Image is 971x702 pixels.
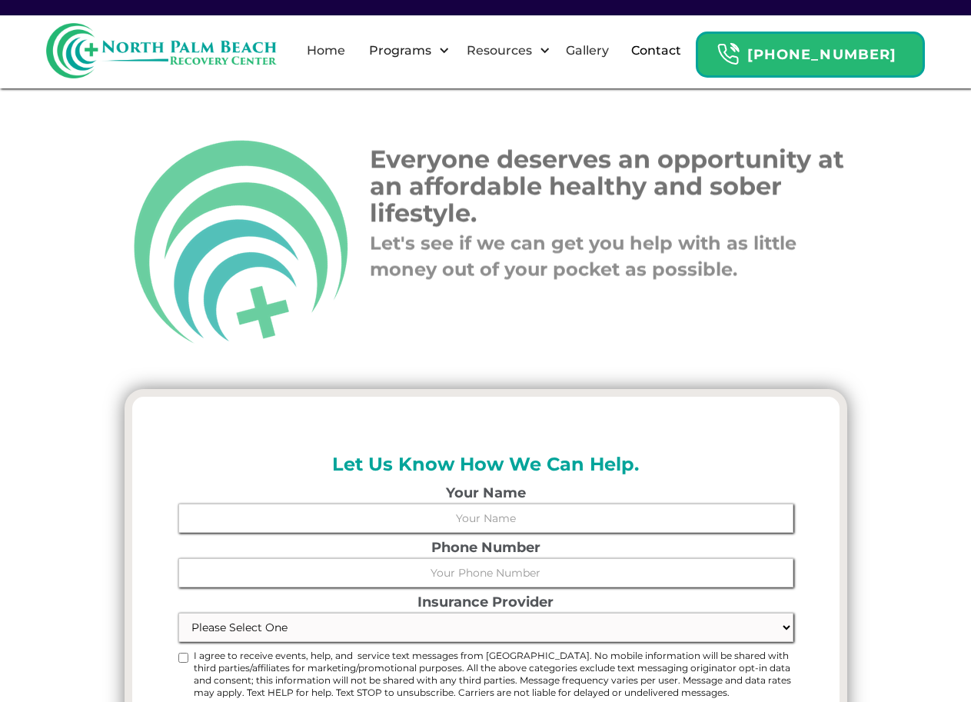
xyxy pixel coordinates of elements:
[717,42,740,66] img: Header Calendar Icons
[356,26,454,75] div: Programs
[454,26,554,75] div: Resources
[178,558,793,587] input: Your Phone Number
[747,46,896,63] strong: [PHONE_NUMBER]
[178,504,793,533] input: Your Name
[622,26,690,75] a: Contact
[194,650,793,699] span: I agree to receive events, help, and service text messages from [GEOGRAPHIC_DATA]. No mobile info...
[370,231,846,282] p: ‍
[370,232,796,281] strong: Let's see if we can get you help with as little money out of your pocket as possible.
[178,451,793,478] h2: Let Us Know How We Can Help.
[696,24,925,78] a: Header Calendar Icons[PHONE_NUMBER]
[178,541,793,554] label: Phone Number
[178,653,188,663] input: I agree to receive events, help, and service text messages from [GEOGRAPHIC_DATA]. No mobile info...
[178,486,793,500] label: Your Name
[298,26,354,75] a: Home
[463,42,536,60] div: Resources
[557,26,618,75] a: Gallery
[370,145,846,227] h1: Everyone deserves an opportunity at an affordable healthy and sober lifestyle.
[365,42,435,60] div: Programs
[178,595,793,609] label: Insurance Provider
